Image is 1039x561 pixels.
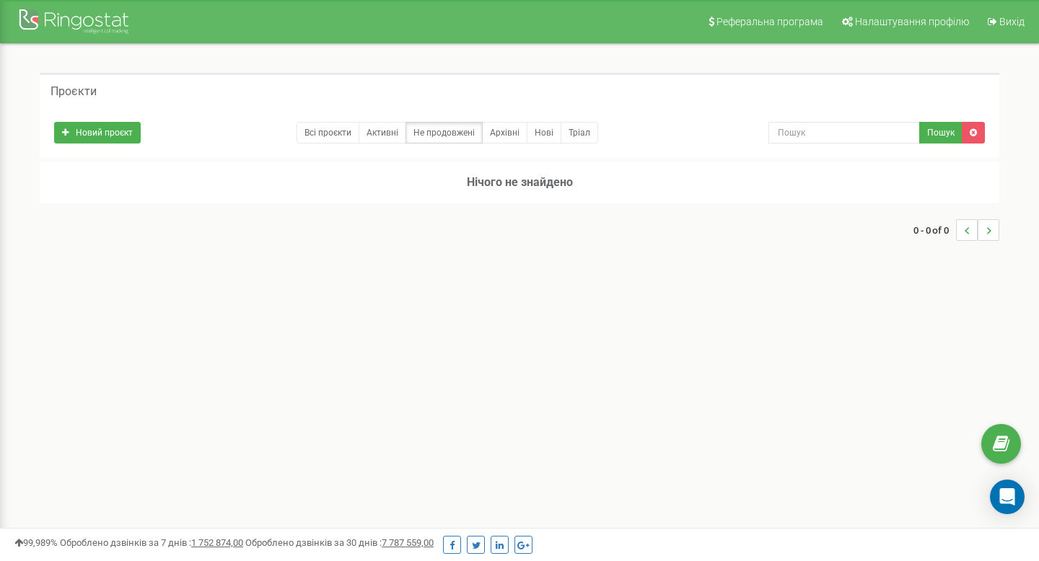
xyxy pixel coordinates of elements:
[999,16,1025,27] span: Вихід
[297,122,359,143] a: Всі проєкти
[855,16,969,27] span: Налаштування профілю
[913,219,956,241] span: 0 - 0 of 0
[60,537,243,548] span: Оброблено дзвінків за 7 днів :
[382,537,434,548] u: 7 787 559,00
[716,16,823,27] span: Реферальна програма
[405,122,483,143] a: Не продовжені
[919,122,963,143] button: Пошук
[40,162,999,203] h3: Нічого не знайдено
[768,122,920,143] input: Пошук
[191,537,243,548] u: 1 752 874,00
[54,122,141,143] a: Новий проєкт
[561,122,598,143] a: Тріал
[527,122,561,143] a: Нові
[14,537,58,548] span: 99,989%
[245,537,434,548] span: Оброблено дзвінків за 30 днів :
[990,480,1025,514] div: Open Intercom Messenger
[51,85,97,98] h5: Проєкти
[913,205,999,255] nav: ...
[359,122,406,143] a: Активні
[482,122,527,143] a: Архівні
